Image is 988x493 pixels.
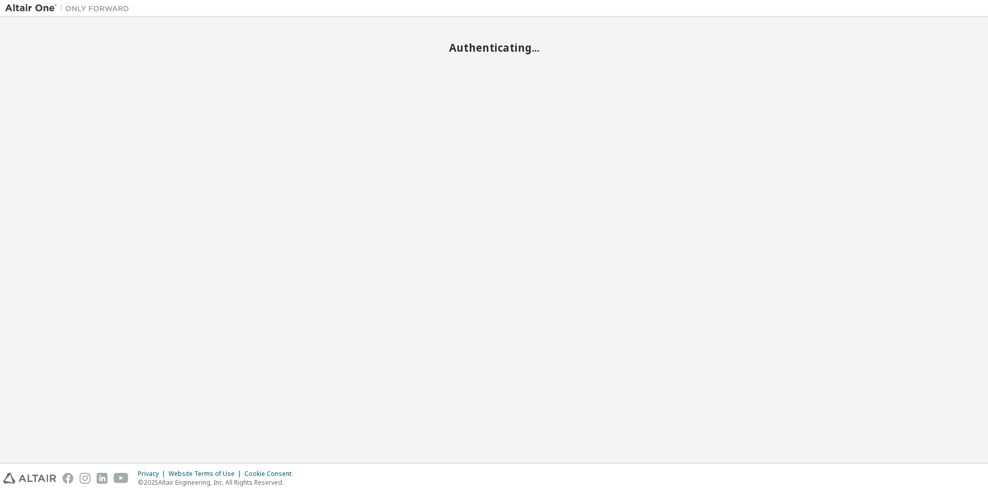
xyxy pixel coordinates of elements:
[3,473,56,484] img: altair_logo.svg
[168,470,244,478] div: Website Terms of Use
[63,473,73,484] img: facebook.svg
[138,470,168,478] div: Privacy
[80,473,90,484] img: instagram.svg
[244,470,298,478] div: Cookie Consent
[5,3,134,13] img: Altair One
[5,41,983,54] h2: Authenticating...
[114,473,129,484] img: youtube.svg
[97,473,107,484] img: linkedin.svg
[138,478,298,487] p: © 2025 Altair Engineering, Inc. All Rights Reserved.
